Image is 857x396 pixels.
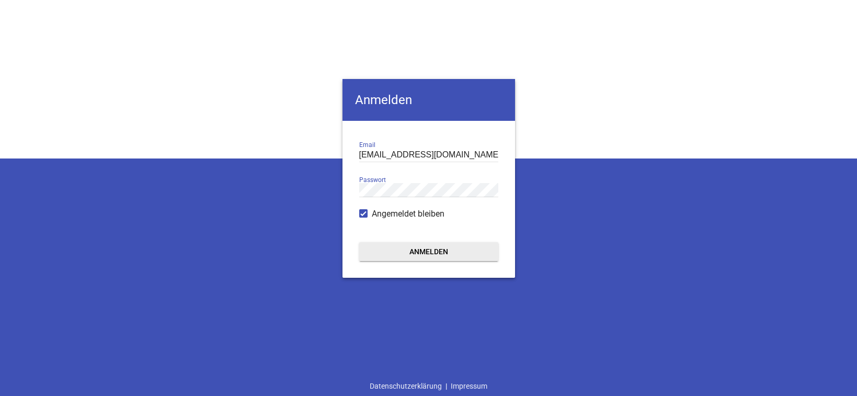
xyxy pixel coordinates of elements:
[366,376,445,396] a: Datenschutzerklärung
[372,208,444,220] span: Angemeldet bleiben
[359,242,498,261] button: Anmelden
[366,376,491,396] div: |
[447,376,491,396] a: Impressum
[342,79,515,121] h4: Anmelden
